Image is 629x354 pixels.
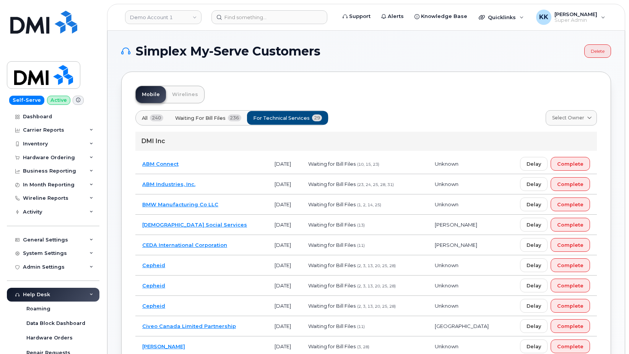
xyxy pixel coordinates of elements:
[150,114,163,121] span: 240
[357,304,396,309] span: (2, 3, 13, 20, 25, 28)
[551,197,590,211] button: Complete
[357,344,369,349] span: (3, 28)
[228,114,241,121] span: 236
[435,303,458,309] span: Unknown
[308,242,356,248] span: Waiting for Bill Files
[142,181,195,187] a: ABM Industries, Inc.
[435,343,458,349] span: Unknown
[435,181,458,187] span: Unknown
[557,241,583,249] span: Complete
[308,343,356,349] span: Waiting for Bill Files
[551,238,590,252] button: Complete
[142,114,148,122] span: All
[142,323,236,329] a: Civeo Canada Limited Partnership
[520,279,548,292] button: Delay
[551,339,590,353] button: Complete
[308,161,356,167] span: Waiting for Bill Files
[308,323,356,329] span: Waiting for Bill Files
[557,181,583,188] span: Complete
[551,258,590,272] button: Complete
[527,221,541,228] span: Delay
[308,303,356,309] span: Waiting for Bill Files
[520,157,548,171] button: Delay
[527,343,541,350] span: Delay
[357,263,396,268] span: (2, 3, 13, 20, 25, 28)
[557,302,583,310] span: Complete
[308,181,356,187] span: Waiting for Bill Files
[142,222,247,228] a: [DEMOGRAPHIC_DATA] Social Services
[557,221,583,228] span: Complete
[142,303,165,309] a: Cepheid
[520,339,548,353] button: Delay
[435,282,458,289] span: Unknown
[308,201,356,207] span: Waiting for Bill Files
[357,243,365,248] span: (11)
[136,86,166,103] a: Mobile
[268,154,301,174] td: [DATE]
[435,323,489,329] span: [GEOGRAPHIC_DATA]
[557,343,583,350] span: Complete
[557,282,583,289] span: Complete
[135,132,597,151] div: DMI Inc
[520,177,548,191] button: Delay
[520,258,548,272] button: Delay
[527,302,541,310] span: Delay
[268,215,301,235] td: [DATE]
[357,223,365,228] span: (13)
[142,262,165,268] a: Cepheid
[527,241,541,249] span: Delay
[268,276,301,296] td: [DATE]
[136,46,320,57] span: Simplex My-Serve Customers
[551,299,590,313] button: Complete
[308,262,356,268] span: Waiting for Bill Files
[268,316,301,336] td: [DATE]
[435,201,458,207] span: Unknown
[357,324,365,329] span: (11)
[520,319,548,333] button: Delay
[435,161,458,167] span: Unknown
[357,284,396,289] span: (2, 3, 13, 20, 25, 28)
[268,255,301,276] td: [DATE]
[551,218,590,232] button: Complete
[520,238,548,252] button: Delay
[268,235,301,255] td: [DATE]
[584,44,611,58] a: Delete
[551,279,590,292] button: Complete
[551,157,590,171] button: Complete
[520,299,548,313] button: Delay
[142,242,227,248] a: CEDA International Corporation
[557,160,583,168] span: Complete
[435,262,458,268] span: Unknown
[557,262,583,269] span: Complete
[142,282,165,289] a: Cepheid
[435,242,477,248] span: [PERSON_NAME]
[546,110,597,126] a: Select Owner
[308,222,356,228] span: Waiting for Bill Files
[527,181,541,188] span: Delay
[142,201,218,207] a: BMW Manufacturing Co LLC
[357,182,394,187] span: (23, 24, 25, 28, 31)
[527,262,541,269] span: Delay
[527,323,541,330] span: Delay
[142,343,185,349] a: [PERSON_NAME]
[142,161,179,167] a: ABM Connect
[435,222,477,228] span: [PERSON_NAME]
[175,114,226,122] span: Waiting for Bill Files
[557,323,583,330] span: Complete
[527,201,541,208] span: Delay
[527,282,541,289] span: Delay
[268,194,301,215] td: [DATE]
[557,201,583,208] span: Complete
[268,296,301,316] td: [DATE]
[166,86,204,103] a: Wirelines
[520,197,548,211] button: Delay
[551,177,590,191] button: Complete
[357,202,381,207] span: (1, 2, 14, 25)
[268,174,301,194] td: [DATE]
[357,162,379,167] span: (10, 15, 23)
[552,114,584,121] span: Select Owner
[308,282,356,289] span: Waiting for Bill Files
[551,319,590,333] button: Complete
[527,160,541,168] span: Delay
[520,218,548,232] button: Delay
